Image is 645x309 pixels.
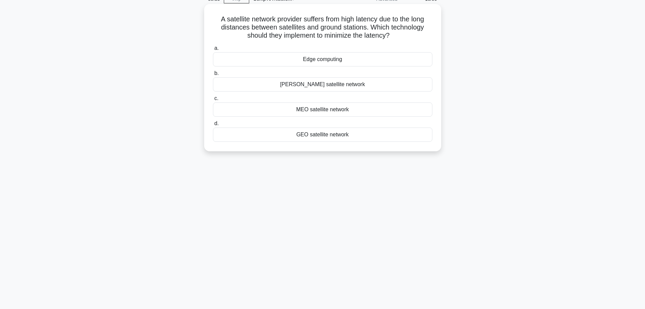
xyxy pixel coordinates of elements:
div: MEO satellite network [213,102,432,117]
div: GEO satellite network [213,128,432,142]
span: d. [214,120,219,126]
div: Edge computing [213,52,432,66]
h5: A satellite network provider suffers from high latency due to the long distances between satellit... [212,15,433,40]
span: a. [214,45,219,51]
div: [PERSON_NAME] satellite network [213,77,432,92]
span: b. [214,70,219,76]
span: c. [214,95,218,101]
